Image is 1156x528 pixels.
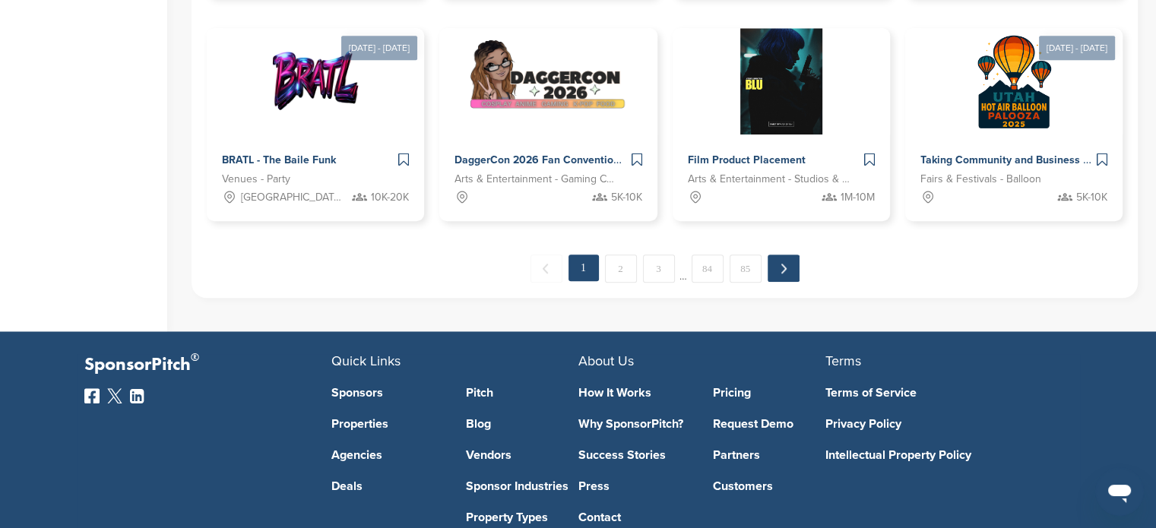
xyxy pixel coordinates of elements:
[84,388,100,403] img: Facebook
[825,449,1050,461] a: Intellectual Property Policy
[84,354,331,376] p: SponsorPitch
[920,171,1041,188] span: Fairs & Festivals - Balloon
[331,480,444,492] a: Deals
[673,28,890,221] a: Sponsorpitch & Film Product Placement Arts & Entertainment - Studios & Production Co's 1M-10M
[740,28,822,134] img: Sponsorpitch &
[222,153,336,166] span: BRATL - The Baile Funk
[466,511,578,523] a: Property Types
[107,388,122,403] img: Twitter
[578,449,691,461] a: Success Stories
[1039,36,1115,60] div: [DATE] - [DATE]
[331,353,401,369] span: Quick Links
[207,4,424,221] a: [DATE] - [DATE] Sponsorpitch & BRATL - The Baile Funk Venues - Party [GEOGRAPHIC_DATA], [GEOGRAPH...
[262,28,369,134] img: Sponsorpitch &
[1076,189,1107,206] span: 5K-10K
[841,189,875,206] span: 1M-10M
[439,28,657,221] a: Sponsorpitch & DaggerCon 2026 Fan Convention in [GEOGRAPHIC_DATA], [GEOGRAPHIC_DATA] Arts & Enter...
[578,387,691,399] a: How It Works
[331,449,444,461] a: Agencies
[605,255,637,283] a: 2
[961,28,1067,134] img: Sponsorpitch &
[578,480,691,492] a: Press
[730,255,762,283] a: 85
[454,171,619,188] span: Arts & Entertainment - Gaming Conventions
[692,255,724,283] a: 84
[568,255,599,281] em: 1
[241,189,344,206] span: [GEOGRAPHIC_DATA], [GEOGRAPHIC_DATA]
[713,387,825,399] a: Pricing
[578,353,634,369] span: About Us
[466,387,578,399] a: Pitch
[331,418,444,430] a: Properties
[578,511,691,523] a: Contact
[713,418,825,430] a: Request Demo
[454,153,858,166] span: DaggerCon 2026 Fan Convention in [GEOGRAPHIC_DATA], [GEOGRAPHIC_DATA]
[905,4,1123,221] a: [DATE] - [DATE] Sponsorpitch & Taking Community and Business to [GEOGRAPHIC_DATA] with the [US_ST...
[679,255,687,282] span: …
[371,189,409,206] span: 10K-20K
[768,255,800,282] a: Next →
[331,387,444,399] a: Sponsors
[222,171,290,188] span: Venues - Party
[191,348,199,367] span: ®
[713,449,825,461] a: Partners
[466,418,578,430] a: Blog
[688,153,806,166] span: Film Product Placement
[466,449,578,461] a: Vendors
[1095,467,1144,516] iframe: Button to launch messaging window
[611,189,642,206] span: 5K-10K
[643,255,675,283] a: 3
[688,171,852,188] span: Arts & Entertainment - Studios & Production Co's
[578,418,691,430] a: Why SponsorPitch?
[530,255,562,283] span: ← Previous
[466,480,578,492] a: Sponsor Industries
[713,480,825,492] a: Customers
[468,28,628,134] img: Sponsorpitch &
[825,353,861,369] span: Terms
[341,36,417,60] div: [DATE] - [DATE]
[825,387,1050,399] a: Terms of Service
[825,418,1050,430] a: Privacy Policy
